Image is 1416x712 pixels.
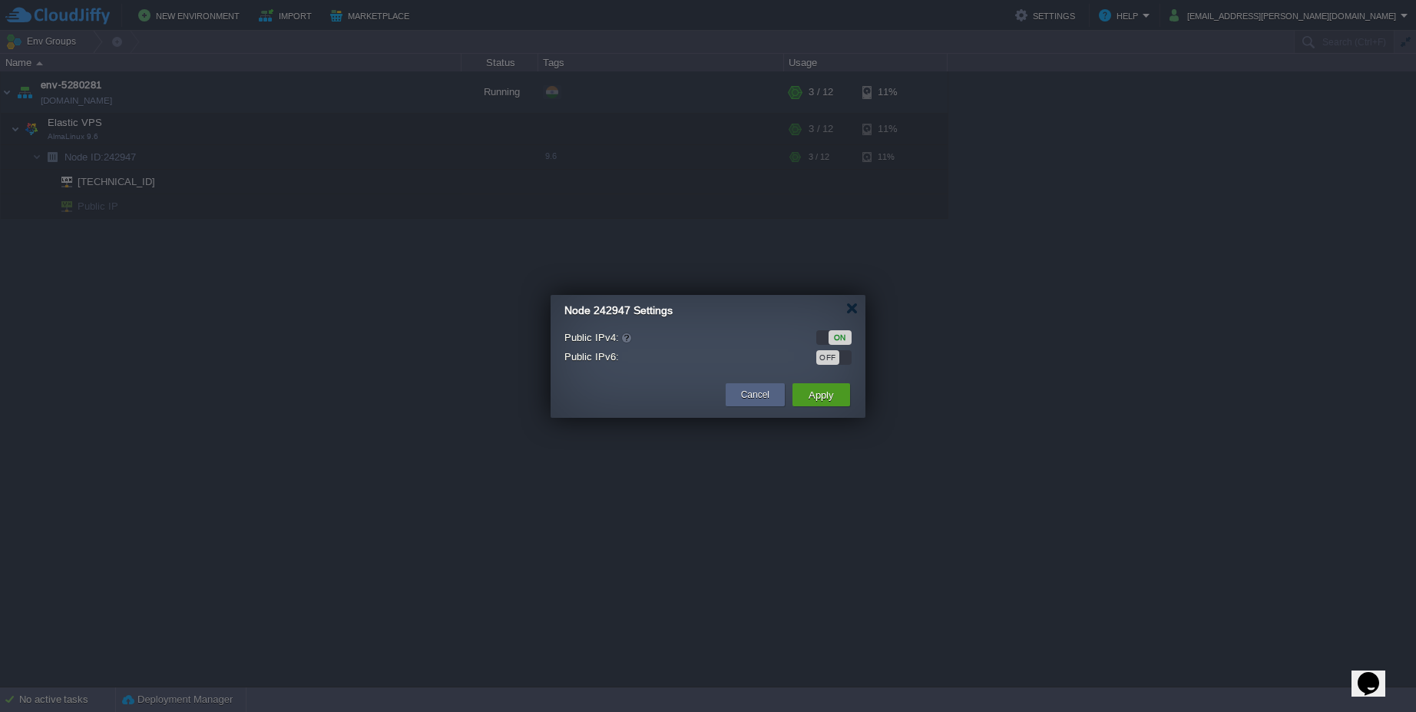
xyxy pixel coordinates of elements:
[829,330,852,345] div: ON
[816,350,839,365] div: OFF
[804,386,839,404] button: Apply
[564,349,782,365] label: Public IPv6:
[564,329,782,346] label: Public IPv4:
[564,304,673,316] span: Node 242947 Settings
[741,387,769,402] button: Cancel
[1351,651,1401,697] iframe: chat widget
